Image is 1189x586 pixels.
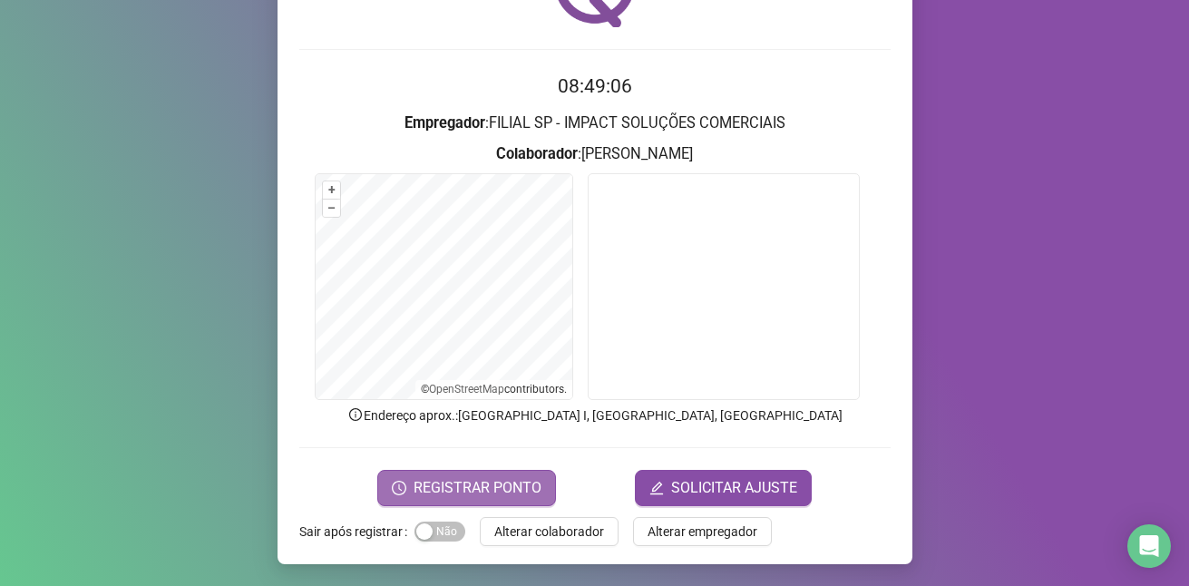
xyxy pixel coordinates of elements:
[1127,524,1171,568] div: Open Intercom Messenger
[323,181,340,199] button: +
[558,75,632,97] time: 08:49:06
[392,481,406,495] span: clock-circle
[635,470,812,506] button: editSOLICITAR AJUSTE
[648,522,757,542] span: Alterar empregador
[480,517,619,546] button: Alterar colaborador
[299,517,414,546] label: Sair após registrar
[377,470,556,506] button: REGISTRAR PONTO
[414,477,541,499] span: REGISTRAR PONTO
[299,112,891,135] h3: : FILIAL SP - IMPACT SOLUÇÕES COMERCIAIS
[404,114,485,132] strong: Empregador
[347,406,364,423] span: info-circle
[649,481,664,495] span: edit
[429,383,504,396] a: OpenStreetMap
[671,477,797,499] span: SOLICITAR AJUSTE
[496,145,578,162] strong: Colaborador
[421,383,567,396] li: © contributors.
[323,200,340,217] button: –
[299,142,891,166] h3: : [PERSON_NAME]
[633,517,772,546] button: Alterar empregador
[299,405,891,425] p: Endereço aprox. : [GEOGRAPHIC_DATA] I, [GEOGRAPHIC_DATA], [GEOGRAPHIC_DATA]
[494,522,604,542] span: Alterar colaborador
